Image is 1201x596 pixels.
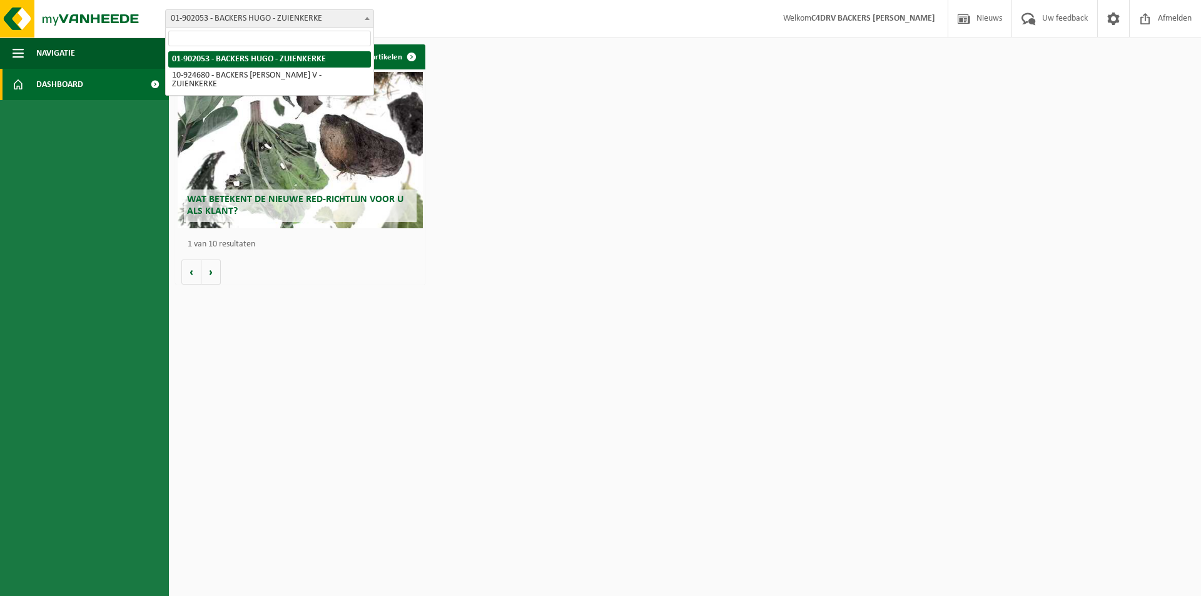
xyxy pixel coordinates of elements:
button: Volgende [201,260,221,285]
a: Alle artikelen [347,44,424,69]
a: Wat betekent de nieuwe RED-richtlijn voor u als klant? [178,72,423,228]
span: Dashboard [36,69,83,100]
button: Vorige [181,260,201,285]
span: 01-902053 - BACKERS HUGO - ZUIENKERKE [166,10,373,28]
span: 01-902053 - BACKERS HUGO - ZUIENKERKE [165,9,374,28]
li: 10-924680 - BACKERS [PERSON_NAME] V - ZUIENKERKE [168,68,371,93]
li: 01-902053 - BACKERS HUGO - ZUIENKERKE [168,51,371,68]
p: 1 van 10 resultaten [188,240,419,249]
strong: C4DRV BACKERS [PERSON_NAME] [811,14,935,23]
span: Navigatie [36,38,75,69]
span: Wat betekent de nieuwe RED-richtlijn voor u als klant? [187,194,403,216]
